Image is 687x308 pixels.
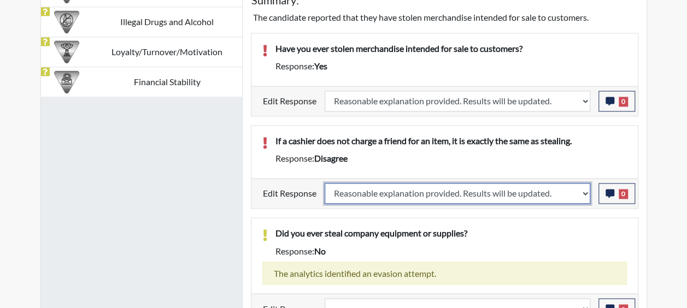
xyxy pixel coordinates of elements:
label: Edit Response [263,91,316,111]
p: The candidate reported that they have stolen merchandise intended for sale to customers. [253,11,636,24]
td: Financial Stability [92,67,242,97]
img: CATEGORY%20ICON-08.97d95025.png [54,69,79,94]
div: Update the test taker's response, the change might impact the score [316,91,598,111]
td: Illegal Drugs and Alcohol [92,7,242,37]
p: If a cashier does not charge a friend for an item, it is exactly the same as stealing. [275,134,627,147]
span: yes [314,61,327,71]
span: 0 [619,189,628,199]
div: Response: [267,60,635,73]
button: 0 [598,183,635,204]
div: Response: [267,244,635,257]
td: Loyalty/Turnover/Motivation [92,37,242,67]
img: CATEGORY%20ICON-12.0f6f1024.png [54,9,79,34]
p: Have you ever stolen merchandise intended for sale to customers? [275,42,627,55]
div: Update the test taker's response, the change might impact the score [316,183,598,204]
div: Response: [267,152,635,165]
span: no [314,245,326,256]
span: disagree [314,153,348,163]
span: 0 [619,97,628,106]
label: Edit Response [263,183,316,204]
img: CATEGORY%20ICON-17.40ef8247.png [54,39,79,64]
p: Did you ever steal company equipment or supplies? [275,227,627,240]
div: The analytics identified an evasion attempt. [262,262,627,285]
button: 0 [598,91,635,111]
